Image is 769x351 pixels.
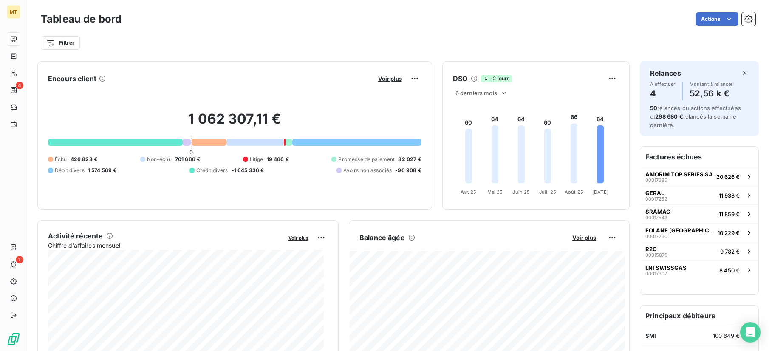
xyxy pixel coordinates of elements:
[55,156,67,163] span: Échu
[655,113,683,120] span: 298 680 €
[286,234,311,241] button: Voir plus
[48,110,421,136] h2: 1 062 307,11 €
[592,189,608,195] tspan: [DATE]
[378,75,402,82] span: Voir plus
[7,5,20,19] div: MT
[267,156,289,163] span: 19 466 €
[713,332,740,339] span: 100 649 €
[250,156,263,163] span: Litige
[645,208,670,215] span: SRAMAG
[645,196,667,201] span: 00017252
[453,74,467,84] h6: DSO
[288,235,308,241] span: Voir plus
[572,234,596,241] span: Voir plus
[645,190,664,196] span: GERAL
[343,167,392,174] span: Avoirs non associés
[147,156,172,163] span: Non-échu
[539,189,556,195] tspan: Juil. 25
[565,189,583,195] tspan: Août 25
[481,75,512,82] span: -2 jours
[461,189,476,195] tspan: Avr. 25
[16,82,23,89] span: 4
[48,231,103,241] h6: Activité récente
[645,271,667,276] span: 00017307
[718,229,740,236] span: 10 229 €
[650,105,741,128] span: relances ou actions effectuées et relancés la semaine dernière.
[740,322,761,343] div: Open Intercom Messenger
[645,252,667,258] span: 00015879
[189,149,193,156] span: 0
[640,167,758,186] button: AMORIM TOP SERIES SA0001738520 626 €
[645,215,667,220] span: 00017543
[487,189,503,195] tspan: Mai 25
[719,211,740,218] span: 11 859 €
[455,90,497,96] span: 6 derniers mois
[88,167,117,174] span: 1 574 569 €
[196,167,228,174] span: Crédit divers
[640,242,758,260] button: R2C000158799 782 €
[71,156,97,163] span: 426 823 €
[640,204,758,223] button: SRAMAG0001754311 859 €
[650,68,681,78] h6: Relances
[645,171,713,178] span: AMORIM TOP SERIES SA
[41,11,122,27] h3: Tableau de bord
[640,260,758,279] button: LNI SWISSGAS000173078 450 €
[232,167,264,174] span: -1 645 336 €
[359,232,405,243] h6: Balance âgée
[640,223,758,242] button: EOLANE [GEOGRAPHIC_DATA]0001725010 229 €
[640,147,758,167] h6: Factures échues
[645,332,656,339] span: SMI
[16,256,23,263] span: 1
[395,167,421,174] span: -96 908 €
[716,173,740,180] span: 20 626 €
[645,264,687,271] span: LNI SWISSGAS
[690,87,733,100] h4: 52,56 k €
[48,74,96,84] h6: Encours client
[645,234,667,239] span: 00017250
[650,82,676,87] span: À effectuer
[512,189,530,195] tspan: Juin 25
[645,227,714,234] span: EOLANE [GEOGRAPHIC_DATA]
[376,75,404,82] button: Voir plus
[7,332,20,346] img: Logo LeanPay
[41,36,80,50] button: Filtrer
[645,178,667,183] span: 00017385
[398,156,421,163] span: 82 027 €
[690,82,733,87] span: Montant à relancer
[720,248,740,255] span: 9 782 €
[696,12,738,26] button: Actions
[570,234,599,241] button: Voir plus
[650,105,657,111] span: 50
[48,241,283,250] span: Chiffre d'affaires mensuel
[338,156,395,163] span: Promesse de paiement
[640,306,758,326] h6: Principaux débiteurs
[640,186,758,204] button: GERAL0001725211 938 €
[55,167,85,174] span: Débit divers
[645,246,657,252] span: R2C
[650,87,676,100] h4: 4
[175,156,200,163] span: 701 666 €
[719,192,740,199] span: 11 938 €
[719,267,740,274] span: 8 450 €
